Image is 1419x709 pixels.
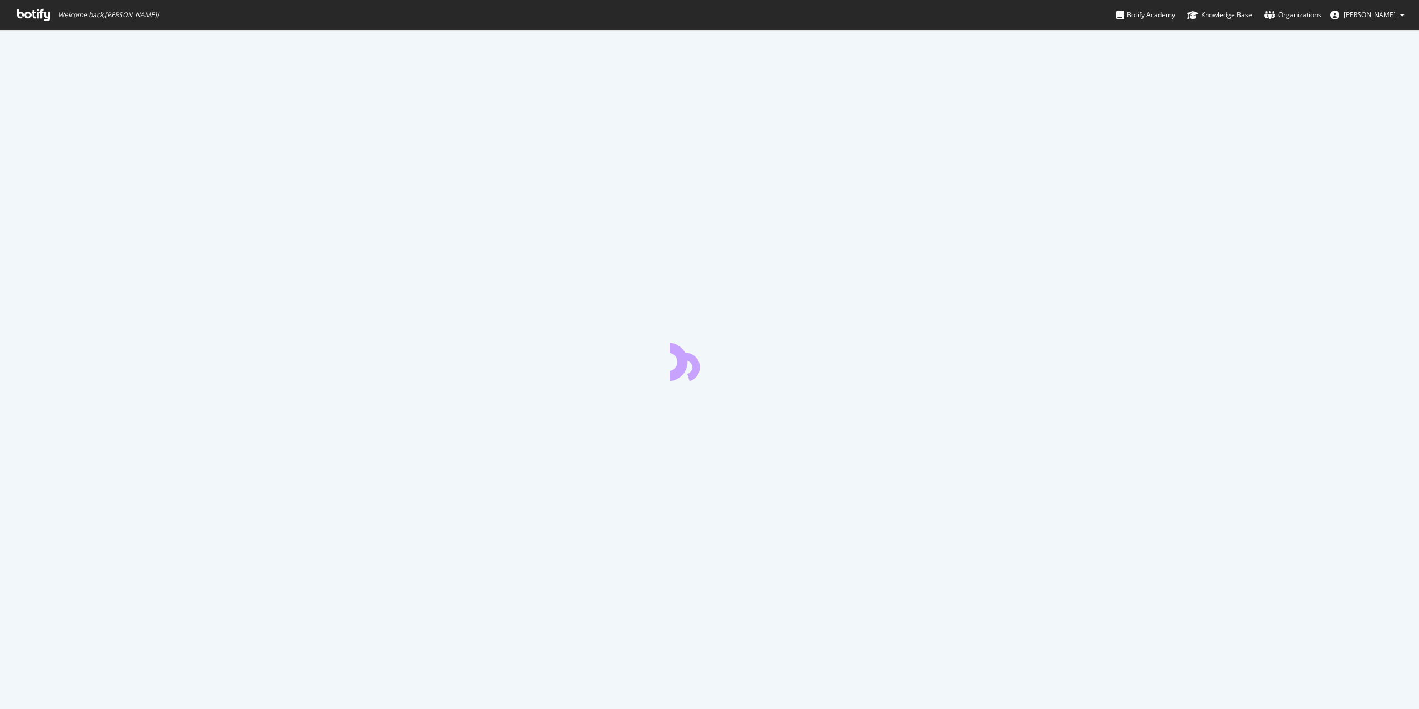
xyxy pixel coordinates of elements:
[1264,9,1321,21] div: Organizations
[1116,9,1175,21] div: Botify Academy
[1187,9,1252,21] div: Knowledge Base
[58,11,159,19] span: Welcome back, [PERSON_NAME] !
[1321,6,1413,24] button: [PERSON_NAME]
[670,341,749,381] div: animation
[1344,10,1396,19] span: Annie Koh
